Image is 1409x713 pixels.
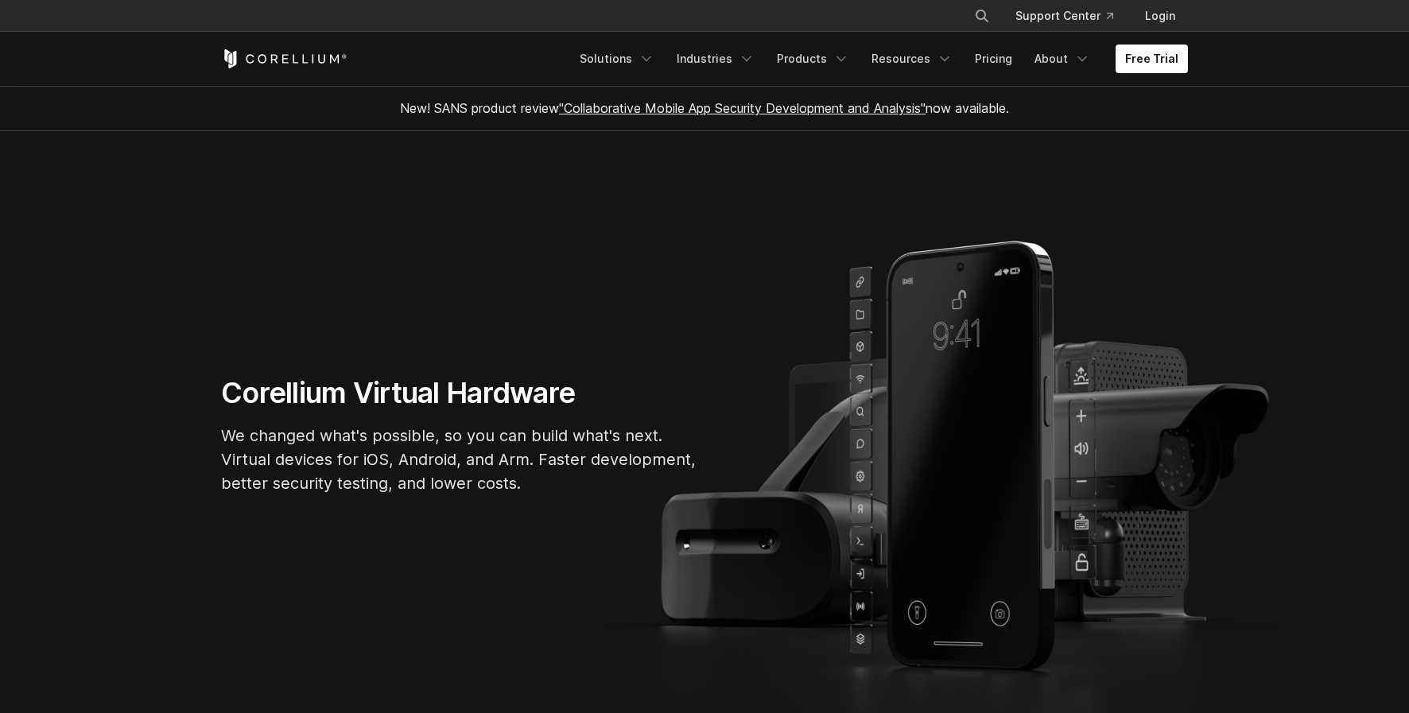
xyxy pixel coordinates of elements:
[221,375,698,411] h1: Corellium Virtual Hardware
[767,45,859,73] a: Products
[1116,45,1188,73] a: Free Trial
[1003,2,1126,30] a: Support Center
[667,45,764,73] a: Industries
[400,100,1009,116] span: New! SANS product review now available.
[1132,2,1188,30] a: Login
[559,100,926,116] a: "Collaborative Mobile App Security Development and Analysis"
[221,424,698,495] p: We changed what's possible, so you can build what's next. Virtual devices for iOS, Android, and A...
[570,45,664,73] a: Solutions
[221,49,347,68] a: Corellium Home
[1025,45,1100,73] a: About
[965,45,1022,73] a: Pricing
[968,2,996,30] button: Search
[862,45,962,73] a: Resources
[570,45,1188,73] div: Navigation Menu
[955,2,1188,30] div: Navigation Menu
